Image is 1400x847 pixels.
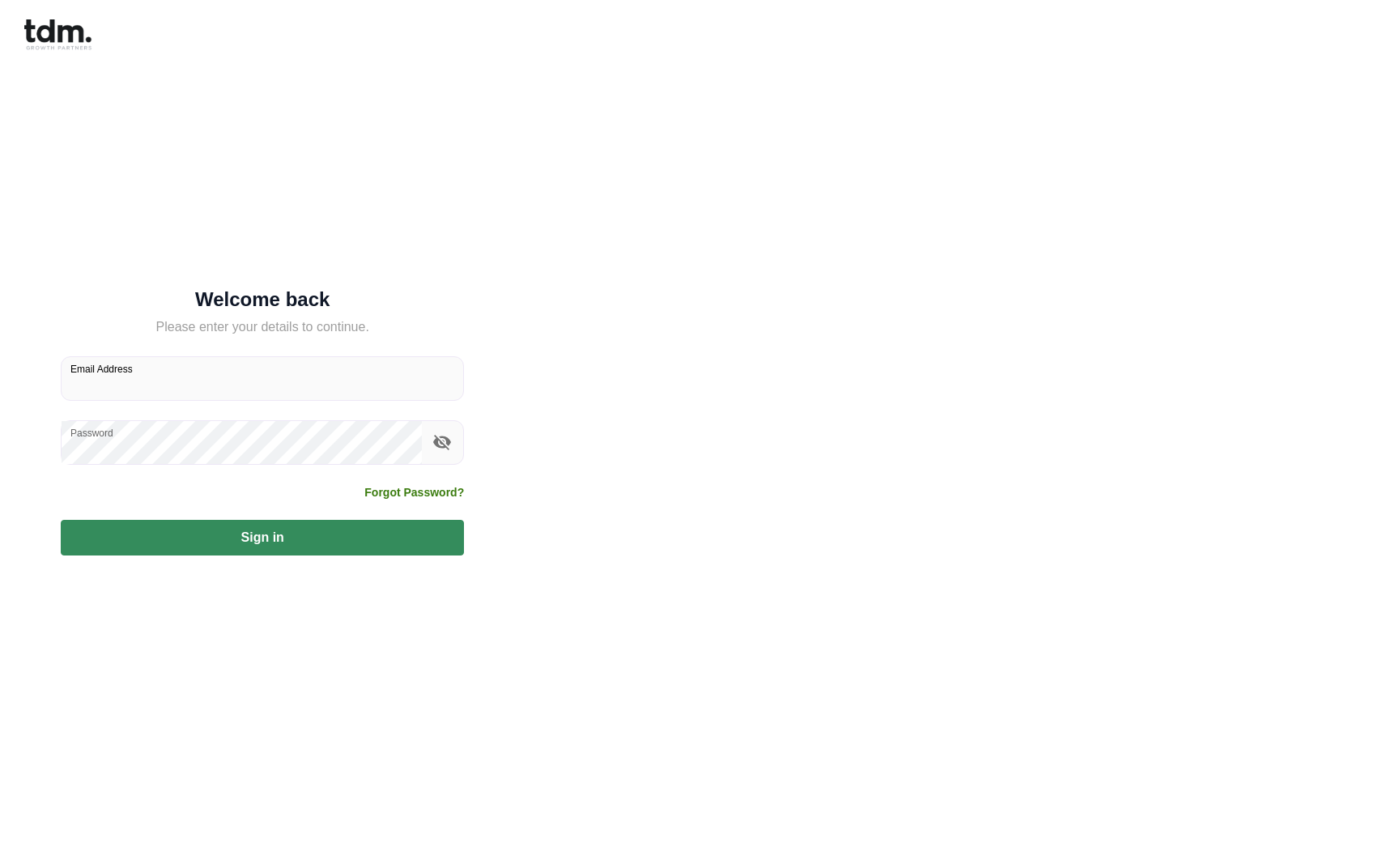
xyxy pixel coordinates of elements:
[61,317,464,337] h5: Please enter your details to continue.
[61,292,464,308] h5: Welcome back
[70,426,113,440] label: Password
[61,520,464,555] button: Sign in
[364,484,464,500] a: Forgot Password?
[428,428,456,456] button: toggle password visibility
[70,362,133,376] label: Email Address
